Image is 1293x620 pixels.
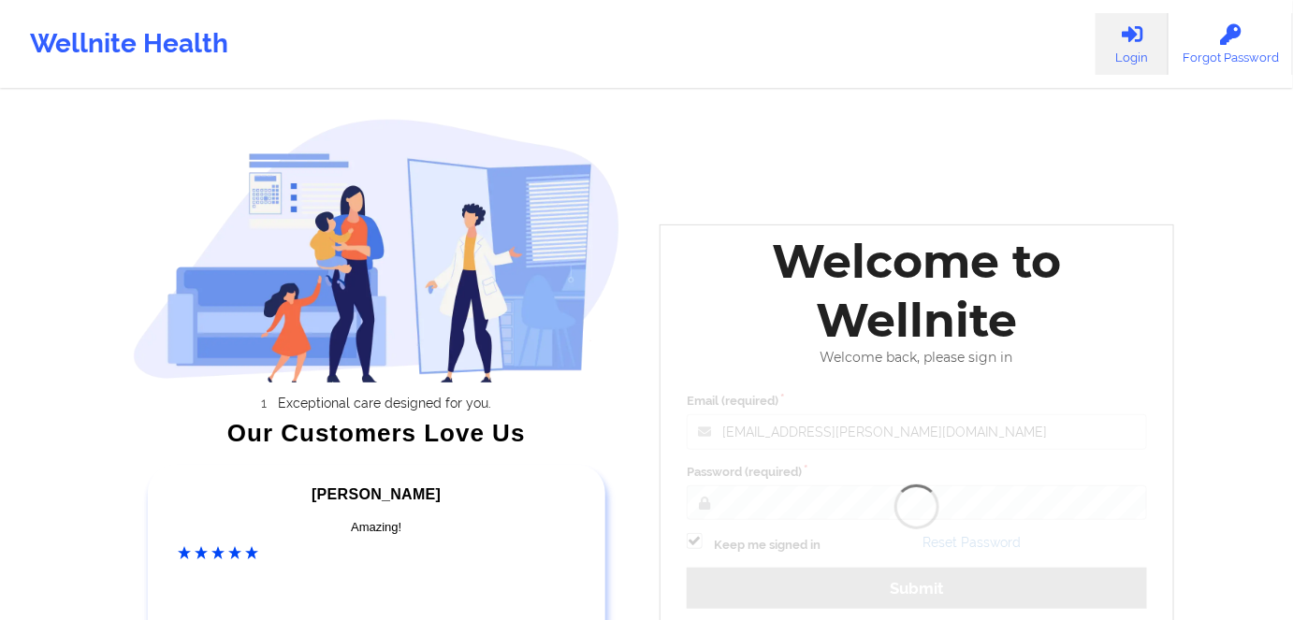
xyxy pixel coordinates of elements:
li: Exceptional care designed for you. [149,396,620,411]
a: Forgot Password [1169,13,1293,75]
img: wellnite-auth-hero_200.c722682e.png [133,118,621,382]
div: Welcome back, please sign in [674,350,1160,366]
div: Welcome to Wellnite [674,232,1160,350]
span: [PERSON_NAME] [312,486,441,502]
div: Our Customers Love Us [133,424,621,442]
div: Amazing! [179,518,575,537]
a: Login [1096,13,1169,75]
